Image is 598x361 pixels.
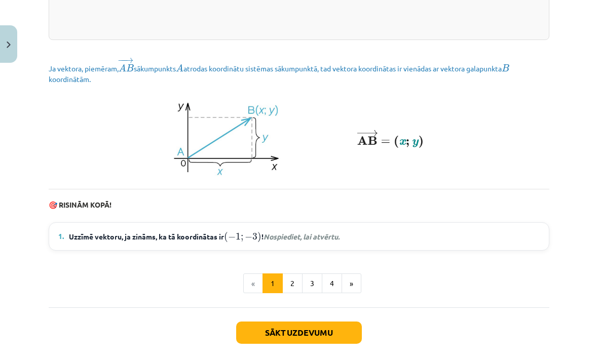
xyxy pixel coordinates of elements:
[252,233,257,240] span: 3
[264,232,340,241] em: Nospiediet, lai atvērtu.
[224,232,228,243] span: (
[502,64,509,71] span: B
[124,57,134,63] span: →
[58,231,64,242] span: 1.
[7,42,11,48] img: icon-close-lesson-0947bae3869378f0d4975bcd49f059093ad1ed9edebbc8119c70593378902aed.svg
[126,64,134,71] span: B
[236,233,241,240] span: 1
[49,64,509,84] span: Ja vektora, piemēram, sākumpunkts atrodas koordinātu sistēmas sākumpunktā, tad vektora koordināta...
[49,199,549,210] p: 🎯
[176,64,183,71] span: A
[263,273,283,294] button: 1
[59,200,111,209] b: RISINĀM KOPĀ!
[236,322,362,344] button: Sākt uzdevumu
[49,273,549,294] nav: Page navigation example
[241,235,243,242] span: ;
[118,57,125,63] span: −
[69,230,340,243] span: Uzzīmē vektoru, ja zināms, ka tā koordinātas ir !
[257,232,261,243] span: )
[58,230,540,243] summary: 1. Uzzīmē vektoru, ja zināms, ka tā koordinātas ir!Nospiediet, lai atvērtu.
[245,233,252,240] span: −
[121,57,122,63] span: −
[282,273,303,294] button: 2
[342,273,361,294] button: »
[302,273,322,294] button: 3
[228,233,236,240] span: −
[119,64,126,71] span: A
[322,273,342,294] button: 4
